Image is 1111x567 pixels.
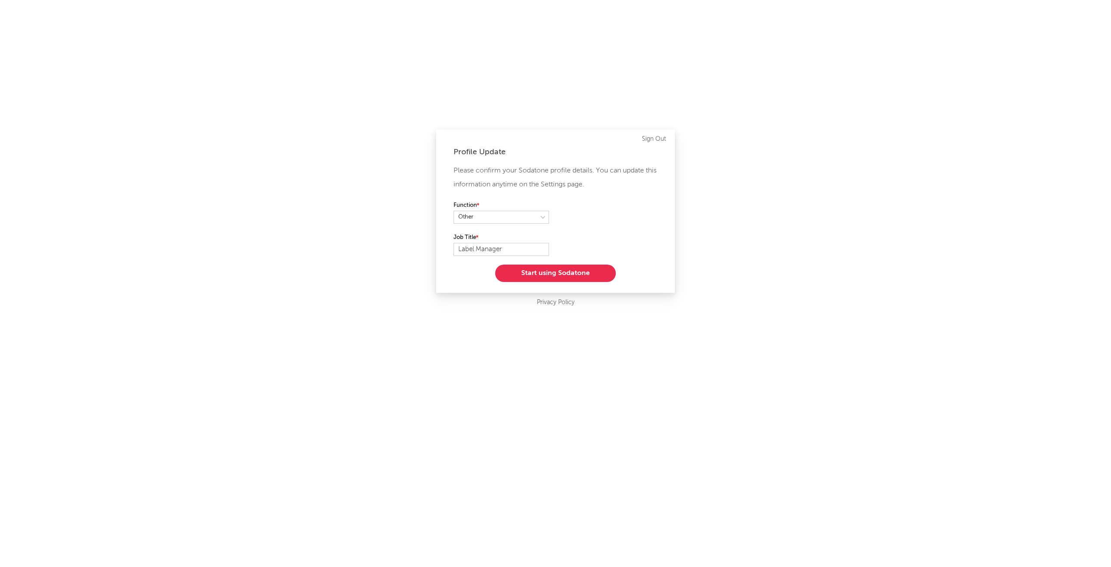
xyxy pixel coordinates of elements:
[537,297,575,308] a: Privacy Policy
[454,164,657,192] p: Please confirm your Sodatone profile details. You can update this information anytime on the Sett...
[642,134,666,144] a: Sign Out
[454,200,549,211] label: Function
[454,232,549,243] label: Job Title
[495,265,616,282] button: Start using Sodatone
[454,147,657,157] div: Profile Update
